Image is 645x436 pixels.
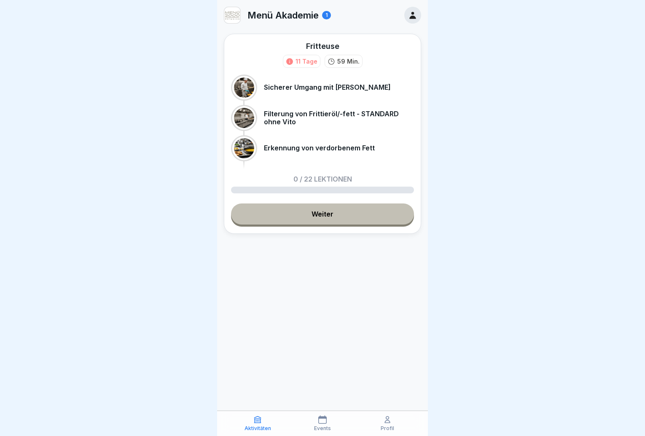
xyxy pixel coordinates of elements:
[264,83,391,91] p: Sicherer Umgang mit [PERSON_NAME]
[264,144,375,152] p: Erkennung von verdorbenem Fett
[296,57,317,66] div: 11 Tage
[337,57,360,66] p: 59 Min.
[264,110,414,126] p: Filterung von Frittieröl/-fett - STANDARD ohne Vito
[306,41,339,51] div: Fritteuse
[245,425,271,431] p: Aktivitäten
[314,425,331,431] p: Events
[247,10,319,21] p: Menü Akademie
[381,425,394,431] p: Profil
[224,7,240,23] img: v3gslzn6hrr8yse5yrk8o2yg.png
[322,11,331,19] div: 1
[231,203,414,225] a: Weiter
[293,176,352,182] p: 0 / 22 Lektionen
